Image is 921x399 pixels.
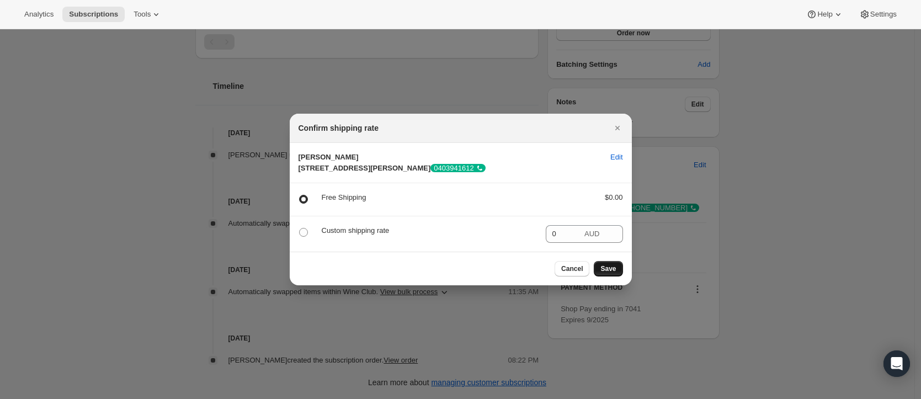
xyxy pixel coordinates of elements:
[299,153,486,172] span: [PERSON_NAME] [STREET_ADDRESS][PERSON_NAME]
[817,10,832,19] span: Help
[322,192,587,203] p: Free Shipping
[584,230,599,238] span: AUD
[610,152,622,163] span: Edit
[430,164,485,172] div: 0403941612
[800,7,850,22] button: Help
[18,7,60,22] button: Analytics
[605,193,623,201] span: $0.00
[69,10,118,19] span: Subscriptions
[604,148,629,166] button: Edit
[24,10,54,19] span: Analytics
[555,261,589,276] button: Cancel
[883,350,910,377] div: Open Intercom Messenger
[127,7,168,22] button: Tools
[594,261,622,276] button: Save
[134,10,151,19] span: Tools
[853,7,903,22] button: Settings
[870,10,897,19] span: Settings
[299,123,379,134] h2: Confirm shipping rate
[322,225,537,236] p: Custom shipping rate
[62,7,125,22] button: Subscriptions
[561,264,583,273] span: Cancel
[610,120,625,136] button: Close
[600,264,616,273] span: Save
